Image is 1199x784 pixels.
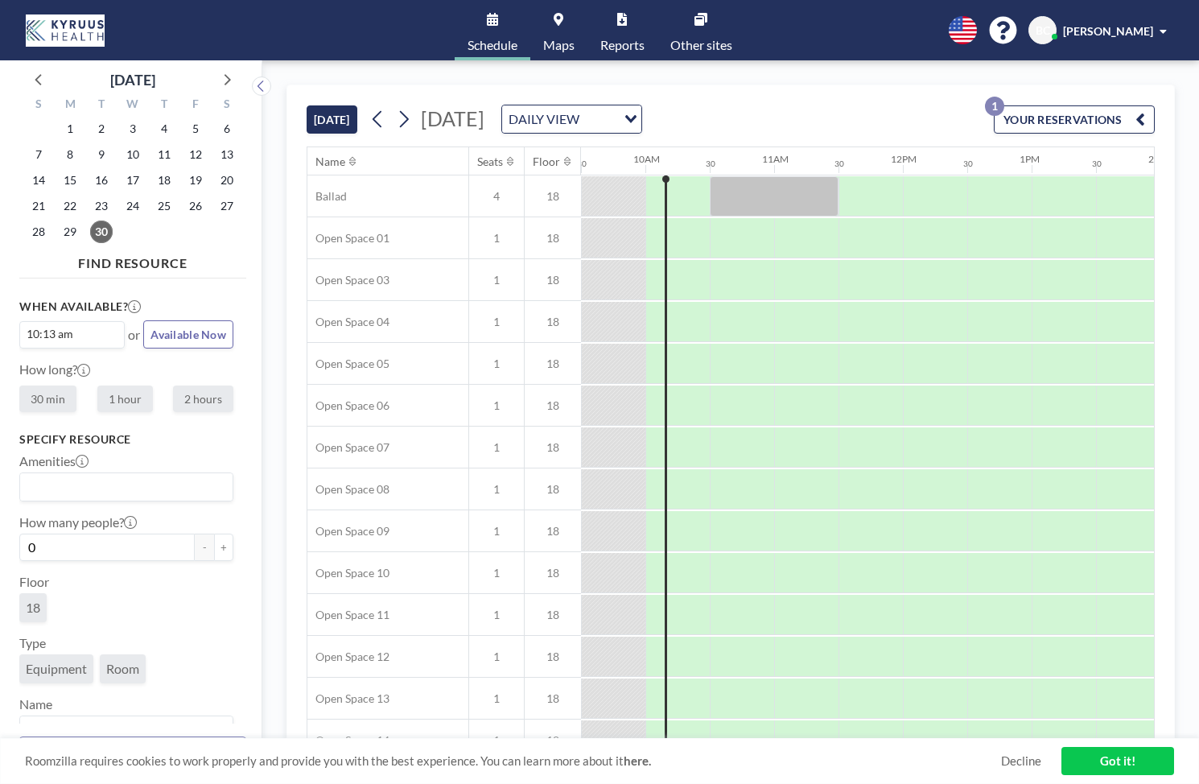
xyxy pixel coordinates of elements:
[122,118,144,140] span: Wednesday, September 3, 2025
[525,315,581,329] span: 18
[963,159,973,169] div: 30
[543,39,575,52] span: Maps
[216,195,238,217] span: Saturday, September 27, 2025
[307,105,357,134] button: [DATE]
[216,143,238,166] span: Saturday, September 13, 2025
[19,514,137,530] label: How many people?
[19,635,46,651] label: Type
[59,118,81,140] span: Monday, September 1, 2025
[469,733,524,748] span: 1
[891,153,917,165] div: 12PM
[22,477,224,497] input: Search for option
[153,169,175,192] span: Thursday, September 18, 2025
[1063,24,1153,38] span: [PERSON_NAME]
[633,153,660,165] div: 10AM
[1148,153,1168,165] div: 2PM
[469,273,524,287] span: 1
[1092,159,1102,169] div: 30
[525,189,581,204] span: 18
[307,524,389,538] span: Open Space 09
[525,357,581,371] span: 18
[477,155,503,169] div: Seats
[117,95,149,116] div: W
[307,440,389,455] span: Open Space 07
[1061,747,1174,775] a: Got it!
[97,386,153,412] label: 1 hour
[1001,753,1041,769] a: Decline
[59,143,81,166] span: Monday, September 8, 2025
[525,608,581,622] span: 18
[173,386,233,412] label: 2 hours
[468,39,517,52] span: Schedule
[307,398,389,413] span: Open Space 06
[20,473,233,501] div: Search for option
[670,39,732,52] span: Other sites
[19,432,233,447] h3: Specify resource
[128,327,140,343] span: or
[184,143,207,166] span: Friday, September 12, 2025
[153,143,175,166] span: Thursday, September 11, 2025
[985,97,1004,116] p: 1
[469,315,524,329] span: 1
[600,39,645,52] span: Reports
[90,221,113,243] span: Tuesday, September 30, 2025
[27,195,50,217] span: Sunday, September 21, 2025
[27,143,50,166] span: Sunday, September 7, 2025
[216,169,238,192] span: Saturday, September 20, 2025
[469,398,524,413] span: 1
[211,95,242,116] div: S
[421,106,484,130] span: [DATE]
[19,249,246,271] h4: FIND RESOURCE
[143,320,233,349] button: Available Now
[584,109,615,130] input: Search for option
[90,169,113,192] span: Tuesday, September 16, 2025
[469,357,524,371] span: 1
[307,189,347,204] span: Ballad
[184,169,207,192] span: Friday, September 19, 2025
[110,68,155,91] div: [DATE]
[469,524,524,538] span: 1
[77,325,115,343] input: Search for option
[469,608,524,622] span: 1
[27,221,50,243] span: Sunday, September 28, 2025
[86,95,117,116] div: T
[59,169,81,192] span: Monday, September 15, 2025
[26,600,40,615] span: 18
[20,716,233,744] div: Search for option
[315,155,345,169] div: Name
[26,661,87,676] span: Equipment
[1020,153,1040,165] div: 1PM
[307,691,389,706] span: Open Space 13
[525,482,581,497] span: 18
[525,231,581,246] span: 18
[307,566,389,580] span: Open Space 10
[195,534,214,561] button: -
[214,534,233,561] button: +
[19,386,76,412] label: 30 min
[307,482,389,497] span: Open Space 08
[469,440,524,455] span: 1
[834,159,844,169] div: 30
[307,273,389,287] span: Open Space 03
[525,273,581,287] span: 18
[106,661,139,676] span: Room
[19,453,89,469] label: Amenities
[90,118,113,140] span: Tuesday, September 2, 2025
[59,195,81,217] span: Monday, September 22, 2025
[525,524,581,538] span: 18
[307,650,389,664] span: Open Space 12
[90,195,113,217] span: Tuesday, September 23, 2025
[525,650,581,664] span: 18
[525,398,581,413] span: 18
[59,221,81,243] span: Monday, September 29, 2025
[469,650,524,664] span: 1
[19,574,49,590] label: Floor
[122,143,144,166] span: Wednesday, September 10, 2025
[307,733,389,748] span: Open Space 14
[994,105,1155,134] button: YOUR RESERVATIONS1
[153,195,175,217] span: Thursday, September 25, 2025
[762,153,789,165] div: 11AM
[624,753,651,768] a: here.
[307,315,389,329] span: Open Space 04
[525,733,581,748] span: 18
